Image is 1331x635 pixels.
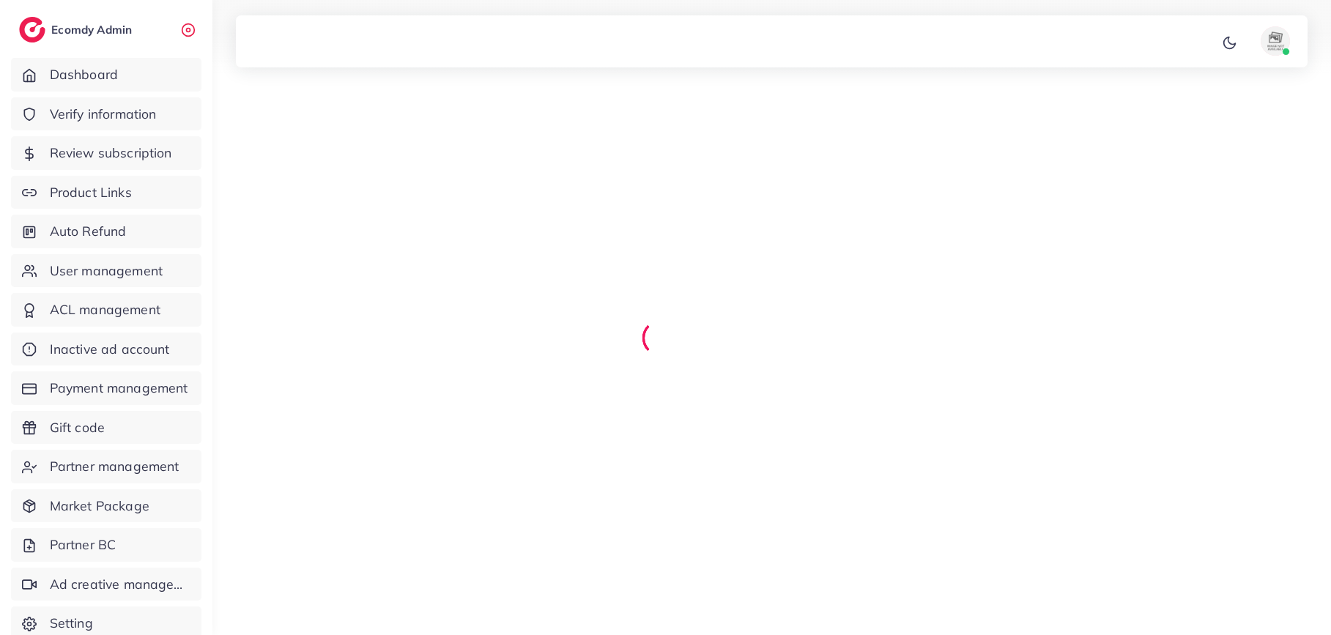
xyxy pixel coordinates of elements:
[50,261,163,281] span: User management
[50,379,188,398] span: Payment management
[50,535,116,554] span: Partner BC
[50,340,170,359] span: Inactive ad account
[11,371,201,405] a: Payment management
[11,176,201,209] a: Product Links
[11,411,201,445] a: Gift code
[51,23,136,37] h2: Ecomdy Admin
[19,17,136,42] a: logoEcomdy Admin
[11,58,201,92] a: Dashboard
[11,450,201,483] a: Partner management
[11,97,201,131] a: Verify information
[50,418,105,437] span: Gift code
[11,293,201,327] a: ACL management
[50,65,118,84] span: Dashboard
[11,333,201,366] a: Inactive ad account
[50,497,149,516] span: Market Package
[11,136,201,170] a: Review subscription
[50,222,127,241] span: Auto Refund
[11,215,201,248] a: Auto Refund
[11,254,201,288] a: User management
[11,528,201,562] a: Partner BC
[1243,26,1296,56] a: avatar
[1261,26,1290,56] img: avatar
[50,144,172,163] span: Review subscription
[11,489,201,523] a: Market Package
[50,457,179,476] span: Partner management
[50,614,93,633] span: Setting
[11,568,201,601] a: Ad creative management
[50,183,132,202] span: Product Links
[19,17,45,42] img: logo
[50,105,157,124] span: Verify information
[50,575,190,594] span: Ad creative management
[50,300,160,319] span: ACL management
